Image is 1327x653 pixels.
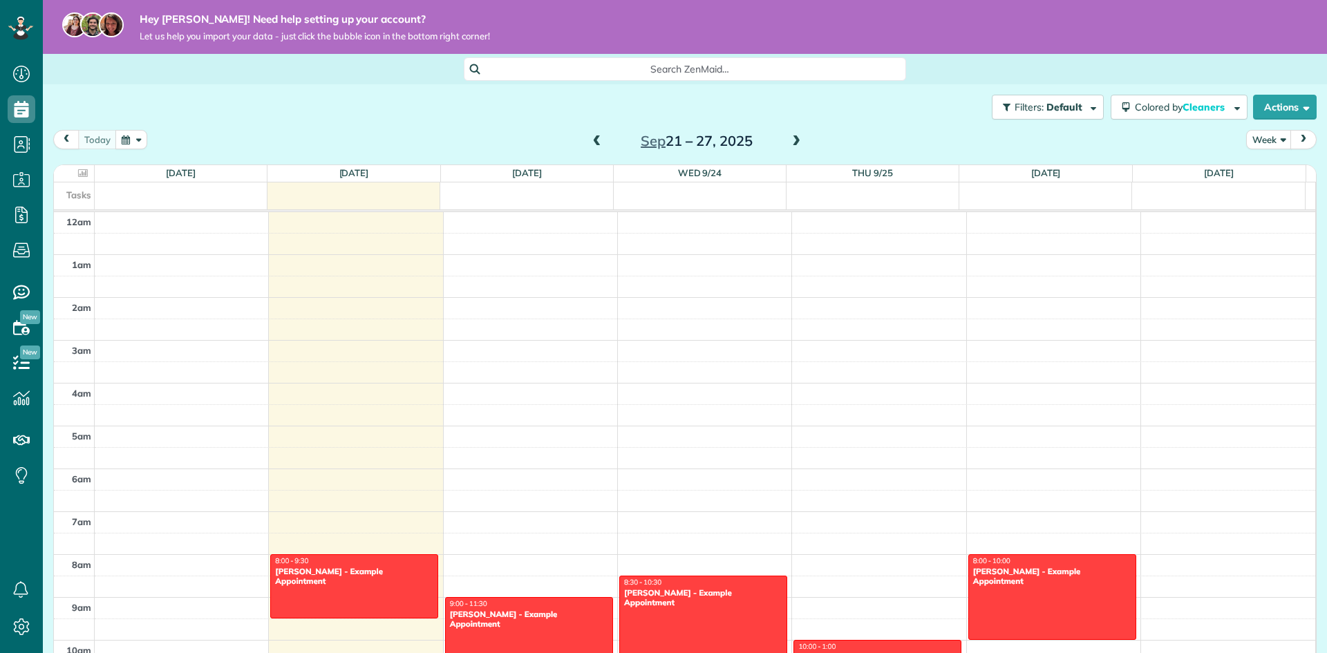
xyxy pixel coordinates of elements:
[66,189,91,200] span: Tasks
[678,167,722,178] a: Wed 9/24
[53,130,79,149] button: prev
[80,12,105,37] img: jorge-587dff0eeaa6aab1f244e6dc62b8924c3b6ad411094392a53c71c6c4a576187d.jpg
[72,259,91,270] span: 1am
[20,310,40,324] span: New
[140,12,490,26] strong: Hey [PERSON_NAME]! Need help setting up your account?
[985,95,1104,120] a: Filters: Default
[973,556,1010,565] span: 8:00 - 10:00
[339,167,369,178] a: [DATE]
[623,588,783,608] div: [PERSON_NAME] - Example Appointment
[1253,95,1317,120] button: Actions
[1183,101,1227,113] span: Cleaners
[641,132,666,149] span: Sep
[20,346,40,359] span: New
[140,30,490,42] span: Let us help you import your data - just click the bubble icon in the bottom right corner!
[72,345,91,356] span: 3am
[512,167,542,178] a: [DATE]
[624,578,661,587] span: 8:30 - 10:30
[72,473,91,484] span: 6am
[972,567,1132,587] div: [PERSON_NAME] - Example Appointment
[449,609,609,630] div: [PERSON_NAME] - Example Appointment
[450,599,487,608] span: 9:00 - 11:30
[72,430,91,442] span: 5am
[1111,95,1248,120] button: Colored byCleaners
[66,216,91,227] span: 12am
[99,12,124,37] img: michelle-19f622bdf1676172e81f8f8fba1fb50e276960ebfe0243fe18214015130c80e4.jpg
[72,302,91,313] span: 2am
[1015,101,1044,113] span: Filters:
[62,12,87,37] img: maria-72a9807cf96188c08ef61303f053569d2e2a8a1cde33d635c8a3ac13582a053d.jpg
[852,167,893,178] a: Thu 9/25
[1204,167,1234,178] a: [DATE]
[1135,101,1230,113] span: Colored by
[275,556,308,565] span: 8:00 - 9:30
[1246,130,1292,149] button: Week
[798,642,836,651] span: 10:00 - 1:00
[1290,130,1317,149] button: next
[72,388,91,399] span: 4am
[610,133,783,149] h2: 21 – 27, 2025
[78,130,117,149] button: today
[1031,167,1061,178] a: [DATE]
[166,167,196,178] a: [DATE]
[992,95,1104,120] button: Filters: Default
[1046,101,1083,113] span: Default
[72,559,91,570] span: 8am
[72,602,91,613] span: 9am
[274,567,434,587] div: [PERSON_NAME] - Example Appointment
[1280,606,1313,639] iframe: Intercom live chat
[72,516,91,527] span: 7am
